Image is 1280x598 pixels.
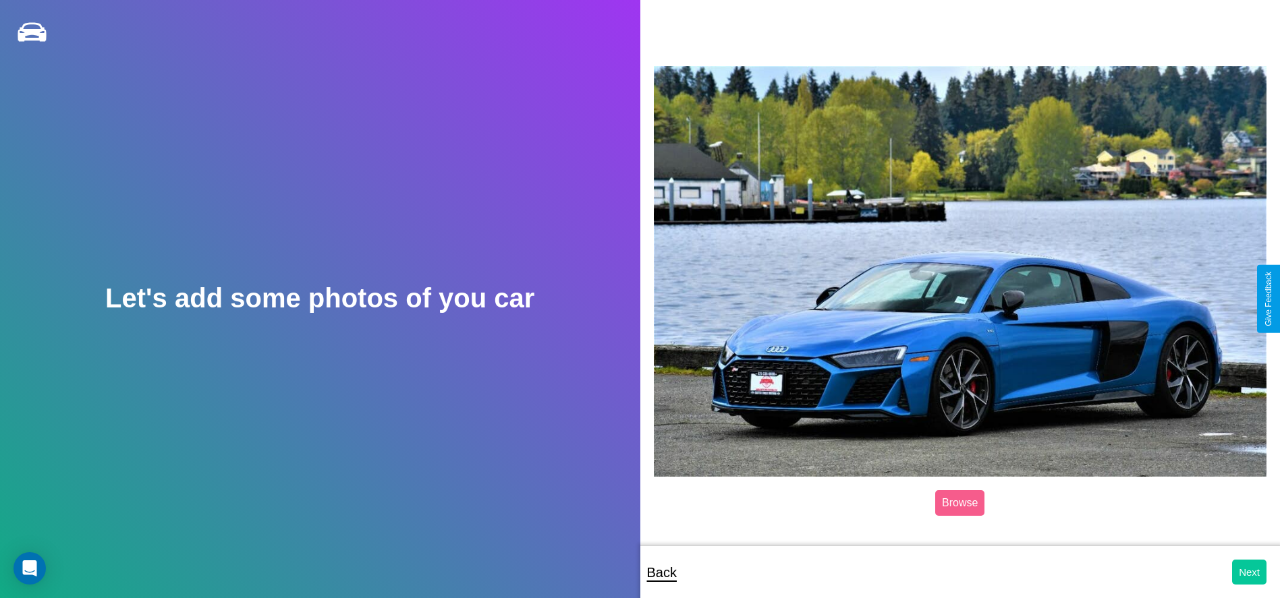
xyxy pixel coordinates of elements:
h2: Let's add some photos of you car [105,283,534,313]
p: Back [647,560,677,585]
button: Next [1232,560,1267,585]
div: Give Feedback [1264,272,1273,326]
img: posted [654,66,1267,477]
label: Browse [935,490,984,516]
div: Open Intercom Messenger [13,552,46,585]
